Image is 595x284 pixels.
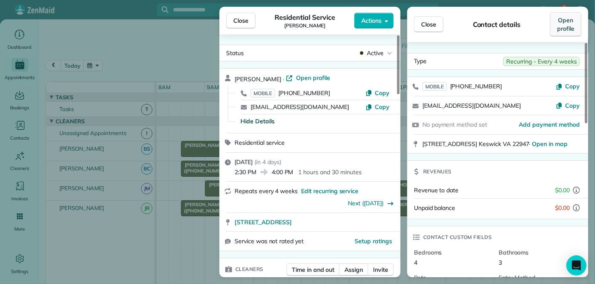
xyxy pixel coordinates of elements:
[235,75,282,83] span: [PERSON_NAME]
[368,263,394,276] button: Invite
[251,103,349,111] a: [EMAIL_ADDRESS][DOMAIN_NAME]
[565,82,580,90] span: Copy
[422,102,521,109] a: [EMAIL_ADDRESS][DOMAIN_NAME]
[366,89,390,97] button: Copy
[556,101,580,110] button: Copy
[414,204,455,212] span: Unpaid balance
[361,16,382,25] span: Actions
[414,16,443,32] button: Close
[348,199,384,207] a: Next ([DATE])
[235,168,256,176] span: 2:30 PM
[499,259,502,266] span: 3
[367,49,384,57] span: Active
[240,117,275,125] button: Hide Details
[235,265,264,273] span: Cleaners
[282,76,286,82] span: ·
[375,103,390,111] span: Copy
[503,57,580,66] span: Recurring - Every 4 weeks
[339,263,368,276] button: Assign
[348,199,394,207] button: Next ([DATE])
[375,89,390,97] span: Copy
[235,158,253,166] span: [DATE]
[422,121,487,128] span: No payment method set
[565,102,580,109] span: Copy
[292,265,334,274] span: Time in and out
[557,16,574,33] span: Open profile
[414,273,492,282] span: Pets
[423,167,452,176] span: Revenues
[556,82,580,90] button: Copy
[423,233,492,242] span: Contact custom fields
[422,82,502,90] a: MOBILE[PHONE_NUMBER]
[226,49,244,57] span: Status
[235,218,292,226] span: [STREET_ADDRESS]
[499,248,576,257] span: Bathrooms
[254,158,282,166] span: ( in 4 days )
[414,57,427,66] span: Type
[355,237,392,245] button: Setup ratings
[284,22,326,29] span: [PERSON_NAME]
[414,259,417,266] span: 4
[296,74,330,82] span: Open profile
[226,13,256,29] button: Close
[286,74,330,82] a: Open profile
[286,263,340,276] button: Time in and out
[373,265,388,274] span: Invite
[555,186,570,194] span: $0.00
[235,139,285,146] span: Residential service
[519,120,580,129] a: Add payment method
[414,248,492,257] span: Bedrooms
[298,168,361,176] p: 1 hours and 30 minutes
[278,89,330,97] span: [PHONE_NUMBER]
[235,237,304,246] span: Service was not rated yet
[355,237,392,245] span: Setup ratings
[272,168,293,176] span: 4:00 PM
[235,218,395,226] a: [STREET_ADDRESS]
[566,255,587,276] div: Open Intercom Messenger
[550,12,582,37] a: Open profile
[251,89,275,98] span: MOBILE
[499,273,576,282] span: Entry Method
[450,82,502,90] span: [PHONE_NUMBER]
[414,186,459,194] span: Revenue to date
[275,12,335,22] span: Residential Service
[422,140,568,148] span: [STREET_ADDRESS] Keswick VA 22947 ·
[421,20,436,29] span: Close
[344,265,363,274] span: Assign
[301,187,358,195] span: Edit recurring service
[366,103,390,111] button: Copy
[251,89,330,97] a: MOBILE[PHONE_NUMBER]
[422,82,447,91] span: MOBILE
[235,187,298,195] span: Repeats every 4 weeks
[473,19,520,29] span: Contact details
[233,16,248,25] span: Close
[555,204,570,212] span: $0.00
[532,140,568,148] a: Open in map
